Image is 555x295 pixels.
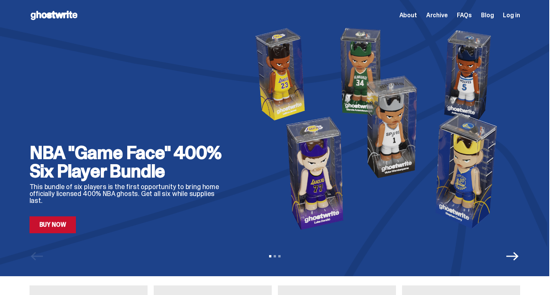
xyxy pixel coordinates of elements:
[274,255,276,257] button: View slide 2
[481,12,494,18] a: Blog
[30,183,229,204] p: This bundle of six players is the first opportunity to bring home officially licensed 400% NBA gh...
[399,12,417,18] a: About
[241,24,520,233] img: NBA "Game Face" 400% Six Player Bundle
[503,12,520,18] a: Log in
[30,216,76,233] a: Buy Now
[30,143,229,180] h2: NBA "Game Face" 400% Six Player Bundle
[457,12,472,18] a: FAQs
[269,255,271,257] button: View slide 1
[506,250,519,262] button: Next
[426,12,448,18] a: Archive
[278,255,281,257] button: View slide 3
